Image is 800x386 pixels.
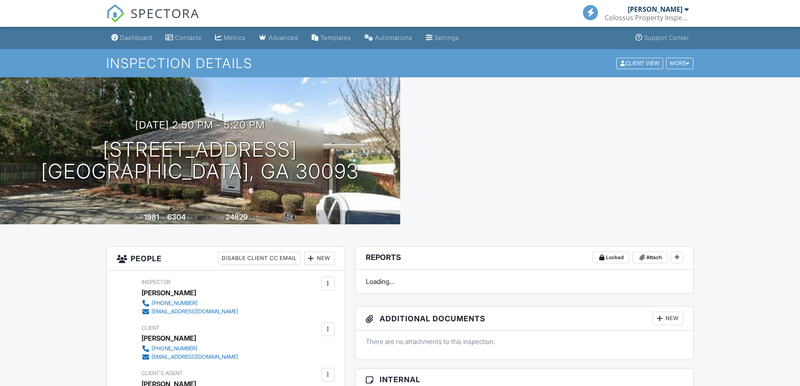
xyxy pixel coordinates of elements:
[361,30,416,46] a: Automations (Basic)
[366,337,684,346] p: There are no attachments to this inspection.
[106,56,694,71] h1: Inspection Details
[41,139,359,183] h1: [STREET_ADDRESS] [GEOGRAPHIC_DATA], GA 30093
[632,30,692,46] a: Support Center
[435,34,459,41] div: Settings
[152,308,238,315] div: [EMAIL_ADDRESS][DOMAIN_NAME]
[175,34,202,41] div: Contacts
[644,34,689,41] div: Support Center
[226,213,248,221] div: 24829
[142,370,183,376] span: Client's Agent
[320,34,351,41] div: Templates
[304,252,335,265] div: New
[187,215,199,221] span: sq. ft.
[653,312,683,325] div: New
[134,215,143,221] span: Built
[142,344,238,353] a: [PHONE_NUMBER]
[616,60,665,66] a: Client View
[666,58,693,69] div: More
[308,30,354,46] a: Templates
[628,5,682,13] div: [PERSON_NAME]
[207,215,224,221] span: Lot Size
[356,307,694,331] h3: Additional Documents
[142,332,196,344] div: [PERSON_NAME]
[212,30,249,46] a: Metrics
[142,353,238,361] a: [EMAIL_ADDRESS][DOMAIN_NAME]
[375,34,412,41] div: Automations
[106,11,199,29] a: SPECTORA
[142,307,238,316] a: [EMAIL_ADDRESS][DOMAIN_NAME]
[218,252,301,265] div: Disable Client CC Email
[249,215,260,221] span: sq.ft.
[106,4,125,23] img: The Best Home Inspection Software - Spectora
[422,30,462,46] a: Settings
[162,30,205,46] a: Contacts
[144,213,159,221] div: 1981
[120,34,152,41] div: Dashboard
[142,286,196,299] div: [PERSON_NAME]
[142,279,170,285] span: Inspector
[256,30,302,46] a: Advanced
[224,34,246,41] div: Metrics
[167,213,186,221] div: 6304
[142,299,238,307] a: [PHONE_NUMBER]
[605,13,689,22] div: Colossus Property Inspections, LLC
[107,247,345,270] h3: People
[152,345,197,352] div: [PHONE_NUMBER]
[616,58,663,69] div: Client View
[135,119,265,131] h3: [DATE] 2:50 pm - 5:20 pm
[152,300,197,307] div: [PHONE_NUMBER]
[152,354,238,360] div: [EMAIL_ADDRESS][DOMAIN_NAME]
[142,325,160,331] span: Client
[108,30,155,46] a: Dashboard
[269,34,298,41] div: Advanced
[131,4,199,22] span: SPECTORA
